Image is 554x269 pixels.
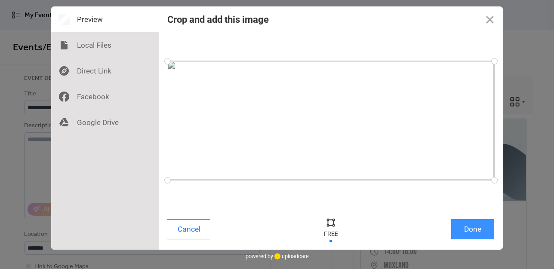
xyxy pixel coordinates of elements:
div: Crop and add this image [167,14,269,25]
div: Local Files [51,32,159,58]
a: uploadcare [273,253,309,260]
div: Google Drive [51,110,159,135]
button: Done [451,219,494,239]
button: Close [477,6,503,32]
div: Facebook [51,84,159,110]
button: Cancel [167,219,210,239]
div: Preview [51,6,159,32]
div: powered by [246,250,309,263]
div: Direct Link [51,58,159,84]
